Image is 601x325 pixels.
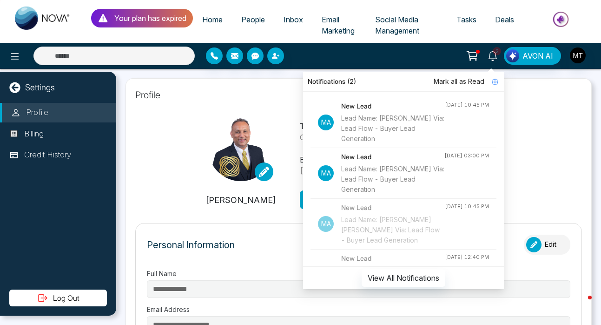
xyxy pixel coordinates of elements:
[284,15,303,24] span: Inbox
[312,11,366,40] a: Email Marketing
[24,149,71,161] p: Credit History
[24,128,44,140] p: Billing
[341,203,445,213] h4: New Lead
[341,113,445,144] div: Lead Name: [PERSON_NAME] Via: Lead Flow - Buyer Lead Generation
[9,290,107,306] button: Log Out
[341,253,445,264] h4: New Lead
[208,116,273,181] img: pic-with-logo.png
[25,81,55,94] p: Settings
[193,11,232,28] a: Home
[445,253,489,261] div: [DATE] 12:40 PM
[341,164,444,195] div: Lead Name: [PERSON_NAME] Via: Lead Flow - Buyer Lead Generation
[447,11,486,28] a: Tasks
[486,11,523,28] a: Deals
[318,216,334,232] p: Ma
[300,190,390,209] button: Change Password
[322,15,355,35] span: Email Marketing
[504,47,561,65] button: AVON AI
[26,107,48,119] p: Profile
[147,238,235,252] p: Personal Information
[366,11,447,40] a: Social Media Management
[303,72,504,92] div: Notifications (2)
[482,47,504,63] a: 2
[341,152,444,162] h4: New Lead
[241,15,265,24] span: People
[524,235,570,255] button: Edit
[15,7,71,30] img: Nova CRM Logo
[341,215,445,245] div: Lead Name: [PERSON_NAME] [PERSON_NAME] Via: Lead Flow - Buyer Lead Generation
[341,101,445,111] h4: New Lead
[202,15,223,24] span: Home
[341,265,445,296] div: Lead Name: [PERSON_NAME] Via: Lead Flow - Buyer Lead Generation
[445,101,489,109] div: [DATE] 10:45 PM
[318,165,334,181] p: Ma
[318,115,334,130] p: Ma
[528,9,595,30] img: Market-place.gif
[300,154,418,176] p: Email:
[375,15,419,35] span: Social Media Management
[147,305,570,314] label: Email Address
[444,152,489,160] div: [DATE] 03:00 PM
[456,15,476,24] span: Tasks
[493,47,501,55] span: 2
[232,11,274,28] a: People
[570,47,586,63] img: User Avatar
[362,273,445,281] a: View All Notifications
[445,203,489,210] div: [DATE] 10:45 PM
[522,50,553,61] span: AVON AI
[114,13,186,24] p: Your plan has expired
[434,76,484,87] span: Mark all as Read
[147,269,570,278] label: Full Name
[495,15,514,24] span: Deals
[300,121,418,143] p: Timezone:
[135,88,582,102] p: Profile
[274,11,312,28] a: Inbox
[362,269,445,287] button: View All Notifications
[569,293,592,316] iframe: Intercom live chat
[506,49,519,62] img: Lead Flow
[182,194,300,206] p: [PERSON_NAME]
